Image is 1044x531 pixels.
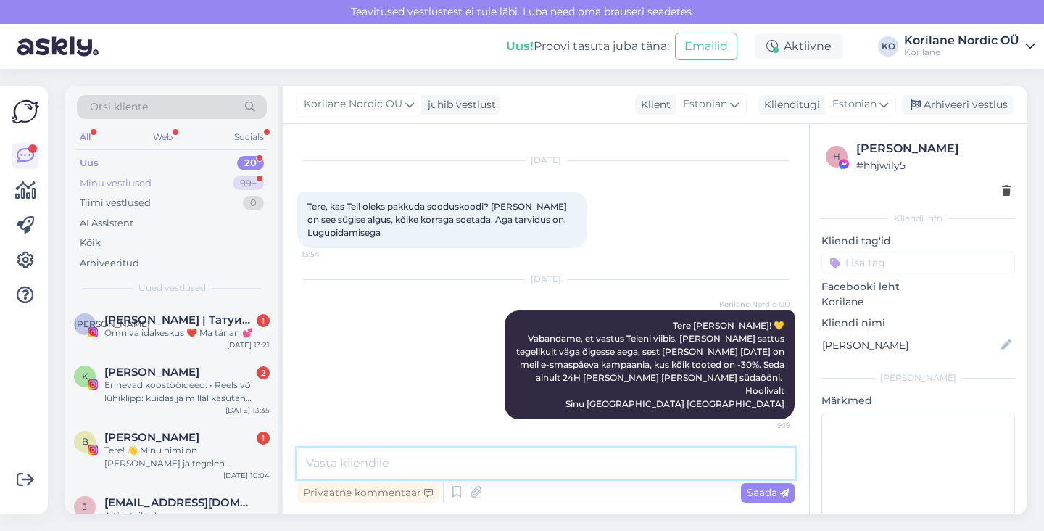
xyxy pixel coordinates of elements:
[856,140,1011,157] div: [PERSON_NAME]
[223,470,270,481] div: [DATE] 10:04
[80,236,101,250] div: Kõik
[856,157,1011,173] div: # hhjwily5
[821,393,1015,408] p: Märkmed
[878,36,898,57] div: KO
[104,326,270,339] div: Omniva idakeskus ❤️ Ma tänan 💕
[821,212,1015,225] div: Kliendi info
[304,96,402,112] span: Korilane Nordic OÜ
[821,371,1015,384] div: [PERSON_NAME]
[422,97,496,112] div: juhib vestlust
[74,318,150,329] span: [PERSON_NAME]
[675,33,737,60] button: Emailid
[683,96,727,112] span: Estonian
[82,436,88,447] span: B
[80,156,99,170] div: Uus
[635,97,671,112] div: Klient
[902,95,1014,115] div: Arhiveeri vestlus
[80,216,133,231] div: AI Assistent
[150,128,175,147] div: Web
[821,295,1015,310] p: Korilane
[302,249,356,260] span: 13:54
[822,337,998,353] input: Lisa nimi
[736,420,790,431] span: 9:19
[225,405,270,416] div: [DATE] 13:35
[821,316,1015,331] p: Kliendi nimi
[80,196,151,210] div: Tiimi vestlused
[77,128,94,147] div: All
[104,444,270,470] div: Tere! 👋 Minu nimi on [PERSON_NAME] ja tegelen sisuloomisega Instagramis ✨. Sooviksin teha koostöö...
[243,196,264,210] div: 0
[104,431,199,444] span: Brigita Taevere
[719,299,790,310] span: Korilane Nordic OÜ
[755,33,843,59] div: Aktiivne
[257,432,270,445] div: 1
[832,96,877,112] span: Estonian
[307,201,569,238] span: Tere, kas Teil oleks pakkuda sooduskoodi? [PERSON_NAME] on see sügise algus, kõike korraga soetad...
[257,366,270,379] div: 2
[257,314,270,327] div: 1
[506,38,669,55] div: Proovi tasuta juba täna:
[833,151,840,162] span: h
[297,483,439,503] div: Privaatne kommentaar
[104,366,199,379] span: Kristina Karu
[904,46,1019,58] div: Korilane
[297,273,795,286] div: [DATE]
[82,371,88,382] span: K
[104,379,270,405] div: Erinevad koostööideed: • Reels või lühiklipp: kuidas ja millal kasutan Korilase tooteid oma igapä...
[104,313,255,326] span: АЛИНА | Татуированная мама, специалист по анализу рисунка
[821,252,1015,273] input: Lisa tag
[104,509,270,522] div: Aitäh teile! :)
[233,176,264,191] div: 99+
[138,281,206,295] span: Uued vestlused
[80,256,139,271] div: Arhiveeritud
[80,176,152,191] div: Minu vestlused
[83,501,87,512] span: j
[227,339,270,350] div: [DATE] 13:21
[12,98,39,125] img: Askly Logo
[516,320,787,409] span: Tere [PERSON_NAME]! 💛 Vabandame, et vastus Teieni viibis. [PERSON_NAME] sattus tegelikult väga õi...
[747,486,789,499] span: Saada
[90,99,148,115] span: Otsi kliente
[821,279,1015,295] p: Facebooki leht
[237,156,264,170] div: 20
[104,496,255,509] span: jaanikaneemoja@gmail.com
[231,128,267,147] div: Socials
[904,35,1019,46] div: Korilane Nordic OÜ
[758,97,820,112] div: Klienditugi
[904,35,1035,58] a: Korilane Nordic OÜKorilane
[821,234,1015,249] p: Kliendi tag'id
[506,39,534,53] b: Uus!
[297,154,795,167] div: [DATE]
